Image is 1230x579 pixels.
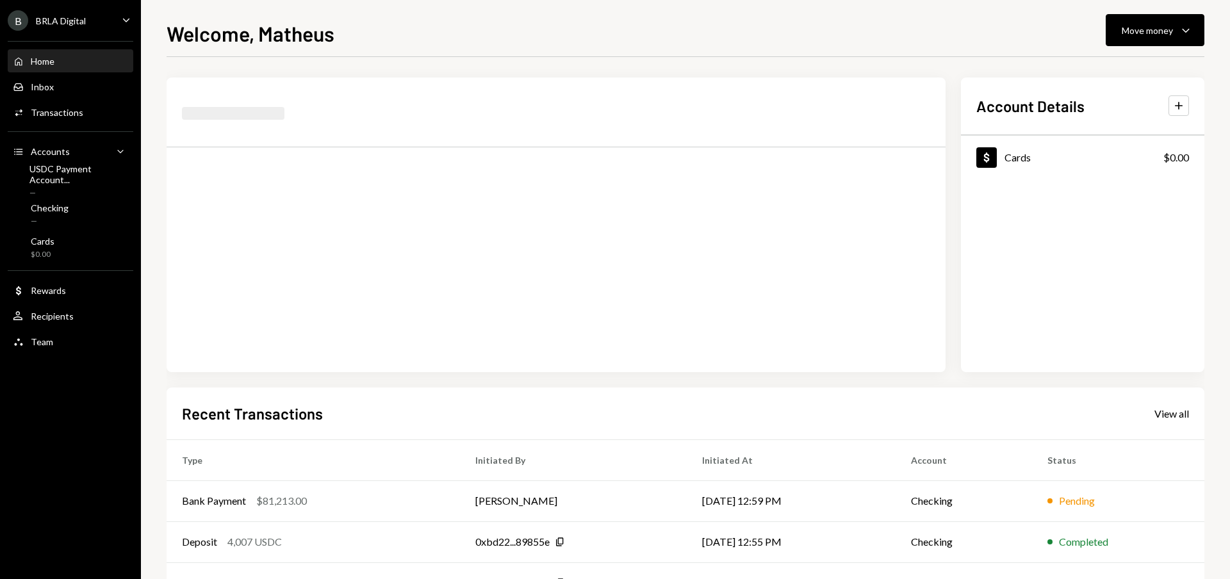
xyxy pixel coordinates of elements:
[1032,439,1204,480] th: Status
[1163,150,1189,165] div: $0.00
[31,311,74,322] div: Recipients
[31,285,66,296] div: Rewards
[227,534,282,550] div: 4,007 USDC
[8,304,133,327] a: Recipients
[475,534,550,550] div: 0xbd22...89855e
[896,521,1032,562] td: Checking
[31,146,70,157] div: Accounts
[1122,24,1173,37] div: Move money
[31,107,83,118] div: Transactions
[8,101,133,124] a: Transactions
[460,439,687,480] th: Initiated By
[896,439,1032,480] th: Account
[31,236,54,247] div: Cards
[1154,406,1189,420] a: View all
[1106,14,1204,46] button: Move money
[8,330,133,353] a: Team
[687,521,896,562] td: [DATE] 12:55 PM
[29,188,128,199] div: —
[31,81,54,92] div: Inbox
[8,199,133,229] a: Checking—
[976,95,1085,117] h2: Account Details
[896,480,1032,521] td: Checking
[31,56,54,67] div: Home
[31,249,54,260] div: $0.00
[8,232,133,263] a: Cards$0.00
[182,403,323,424] h2: Recent Transactions
[961,136,1204,179] a: Cards$0.00
[182,534,217,550] div: Deposit
[1059,493,1095,509] div: Pending
[8,279,133,302] a: Rewards
[8,49,133,72] a: Home
[8,10,28,31] div: B
[36,15,86,26] div: BRLA Digital
[8,75,133,98] a: Inbox
[182,493,246,509] div: Bank Payment
[8,165,133,196] a: USDC Payment Account...—
[31,216,69,227] div: —
[1154,407,1189,420] div: View all
[31,336,53,347] div: Team
[256,493,307,509] div: $81,213.00
[8,140,133,163] a: Accounts
[687,480,896,521] td: [DATE] 12:59 PM
[29,163,128,185] div: USDC Payment Account...
[687,439,896,480] th: Initiated At
[460,480,687,521] td: [PERSON_NAME]
[167,439,460,480] th: Type
[31,202,69,213] div: Checking
[1004,151,1031,163] div: Cards
[167,20,334,46] h1: Welcome, Matheus
[1059,534,1108,550] div: Completed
